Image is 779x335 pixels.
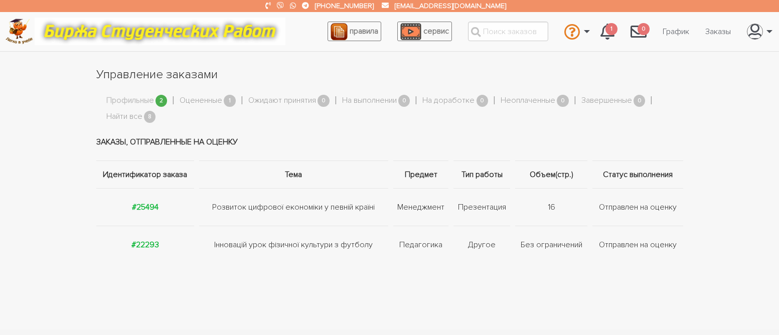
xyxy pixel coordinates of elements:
[35,18,285,45] img: motto-12e01f5a76059d5f6a28199ef077b1f78e012cfde436ab5cf1d4517935686d32.gif
[422,94,475,107] a: На доработке
[248,94,316,107] a: Ожидают принятия
[477,95,489,107] span: 0
[331,23,348,40] img: agreement_icon-feca34a61ba7f3d1581b08bc946b2ec1ccb426f67415f344566775c155b7f62c.png
[468,22,548,41] input: Поиск заказов
[96,66,683,83] h1: Управление заказами
[391,160,451,188] th: Предмет
[451,226,513,263] td: Другое
[590,160,683,188] th: Статус выполнения
[451,188,513,226] td: Презентация
[96,123,683,161] td: Заказы, отправленные на оценку
[197,160,391,188] th: Тема
[590,226,683,263] td: Отправлен на оценку
[557,95,569,107] span: 0
[622,18,655,45] a: 0
[224,95,236,107] span: 1
[592,18,622,45] a: 1
[6,19,33,44] img: logo-c4363faeb99b52c628a42810ed6dfb4293a56d4e4775eb116515dfe7f33672af.png
[395,2,506,10] a: [EMAIL_ADDRESS][DOMAIN_NAME]
[605,23,617,36] span: 1
[451,160,513,188] th: Тип работы
[638,23,650,36] span: 0
[391,226,451,263] td: Педагогика
[144,111,156,123] span: 8
[106,110,142,123] a: Найти все
[328,22,381,41] a: правила
[634,95,646,107] span: 0
[180,94,222,107] a: Оцененные
[132,202,159,212] a: #25494
[342,94,397,107] a: На выполнении
[155,95,168,107] span: 2
[513,160,590,188] th: Объем(стр.)
[513,188,590,226] td: 16
[423,26,449,36] span: сервис
[350,26,378,36] span: правила
[590,188,683,226] td: Отправлен на оценку
[655,22,697,41] a: График
[398,95,410,107] span: 0
[400,23,421,40] img: play_icon-49f7f135c9dc9a03216cfdbccbe1e3994649169d890fb554cedf0eac35a01ba8.png
[318,95,330,107] span: 0
[197,188,391,226] td: Розвиток цифрової економіки у певній країні
[96,160,197,188] th: Идентификатор заказа
[513,226,590,263] td: Без ограничений
[197,226,391,263] td: Інновацій урок фізичної культури з футболу
[391,188,451,226] td: Менеджмент
[106,94,154,107] a: Профильные
[501,94,555,107] a: Неоплаченные
[315,2,374,10] a: [PHONE_NUMBER]
[697,22,739,41] a: Заказы
[397,22,452,41] a: сервис
[581,94,632,107] a: Завершенные
[131,240,159,250] a: #22293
